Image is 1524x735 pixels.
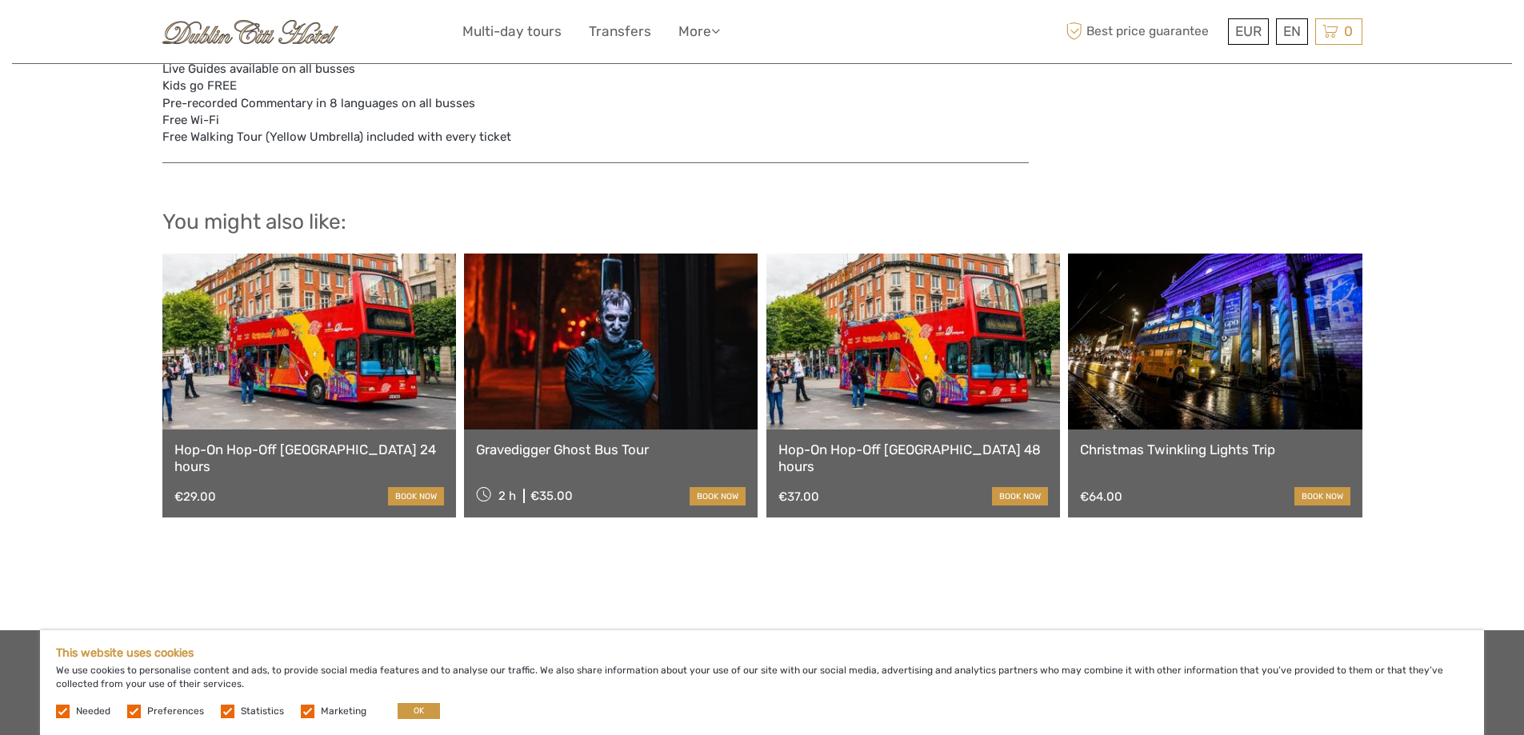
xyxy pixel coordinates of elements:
[162,13,579,146] div: One day Hop-On Hop-Off Live Guides available on all busses Kids go FREE Pre-recorded Commentary i...
[56,646,1468,660] h5: This website uses cookies
[1294,487,1350,505] a: book now
[1342,23,1355,39] span: 0
[1080,489,1122,504] div: €64.00
[162,210,1362,235] h2: You might also like:
[992,487,1048,505] a: book now
[174,441,444,474] a: Hop-On Hop-Off [GEOGRAPHIC_DATA] 24 hours
[778,441,1048,474] a: Hop-On Hop-Off [GEOGRAPHIC_DATA] 48 hours
[498,489,516,503] span: 2 h
[678,20,720,43] a: More
[476,441,746,457] a: Gravedigger Ghost Bus Tour
[462,20,562,43] a: Multi-day tours
[690,487,746,505] a: book now
[589,20,651,43] a: Transfers
[162,20,338,44] img: 535-fefccfda-c370-4f83-b19b-b6a748315523_logo_small.jpg
[1062,18,1224,45] span: Best price guarantee
[388,487,444,505] a: book now
[76,705,110,718] label: Needed
[40,630,1484,735] div: We use cookies to personalise content and ads, to provide social media features and to analyse ou...
[398,703,440,719] button: OK
[184,25,203,44] button: Open LiveChat chat widget
[778,489,819,504] div: €37.00
[612,13,1029,146] div: First bus: 8:45, last bus 17:00.
[174,489,216,504] div: €29.00
[321,705,366,718] label: Marketing
[1080,441,1350,457] a: Christmas Twinkling Lights Trip
[22,28,181,41] p: We're away right now. Please check back later!
[147,705,204,718] label: Preferences
[530,489,573,503] div: €35.00
[1235,23,1262,39] span: EUR
[1276,18,1308,45] div: EN
[241,705,284,718] label: Statistics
